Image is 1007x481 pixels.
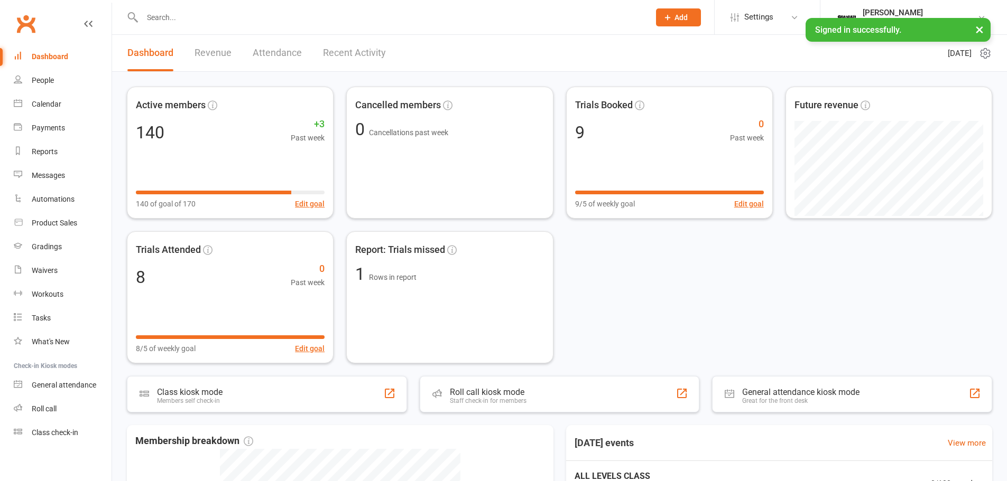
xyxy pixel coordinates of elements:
[136,269,145,286] div: 8
[291,277,325,288] span: Past week
[575,198,635,210] span: 9/5 of weekly goal
[815,25,901,35] span: Signed in successfully.
[575,98,633,113] span: Trials Booked
[675,13,688,22] span: Add
[291,132,325,144] span: Past week
[14,397,112,421] a: Roll call
[32,100,61,108] div: Calendar
[566,433,642,452] h3: [DATE] events
[14,92,112,116] a: Calendar
[14,211,112,235] a: Product Sales
[14,69,112,92] a: People
[295,198,325,210] button: Edit goal
[32,337,70,346] div: What's New
[14,235,112,259] a: Gradings
[136,242,201,258] span: Trials Attended
[32,52,68,61] div: Dashboard
[127,35,173,71] a: Dashboard
[157,397,223,404] div: Members self check-in
[730,132,764,144] span: Past week
[355,264,369,284] span: 1
[32,404,57,413] div: Roll call
[32,314,51,322] div: Tasks
[135,433,253,449] span: Membership breakdown
[195,35,232,71] a: Revenue
[323,35,386,71] a: Recent Activity
[139,10,642,25] input: Search...
[794,98,858,113] span: Future revenue
[14,164,112,187] a: Messages
[863,8,977,17] div: [PERSON_NAME]
[291,117,325,132] span: +3
[14,140,112,164] a: Reports
[14,330,112,354] a: What's New
[32,147,58,156] div: Reports
[253,35,302,71] a: Attendance
[32,242,62,251] div: Gradings
[136,124,164,141] div: 140
[14,306,112,330] a: Tasks
[32,381,96,389] div: General attendance
[369,128,448,137] span: Cancellations past week
[355,98,441,113] span: Cancelled members
[948,437,986,449] a: View more
[136,198,196,210] span: 140 of goal of 170
[295,343,325,354] button: Edit goal
[14,373,112,397] a: General attendance kiosk mode
[136,98,206,113] span: Active members
[14,421,112,445] a: Class kiosk mode
[656,8,701,26] button: Add
[32,124,65,132] div: Payments
[32,195,75,203] div: Automations
[32,171,65,180] div: Messages
[32,76,54,84] div: People
[157,387,223,397] div: Class kiosk mode
[575,124,585,141] div: 9
[742,387,860,397] div: General attendance kiosk mode
[450,387,526,397] div: Roll call kiosk mode
[136,343,196,354] span: 8/5 of weekly goal
[948,47,972,60] span: [DATE]
[836,7,857,28] img: thumb_image1722295729.png
[32,290,63,298] div: Workouts
[744,5,773,29] span: Settings
[734,198,764,210] button: Edit goal
[291,261,325,277] span: 0
[32,219,77,227] div: Product Sales
[32,428,78,437] div: Class check-in
[14,116,112,140] a: Payments
[369,273,417,281] span: Rows in report
[32,266,58,275] div: Waivers
[863,17,977,27] div: [PERSON_NAME] [PERSON_NAME]
[13,11,39,37] a: Clubworx
[355,242,445,258] span: Report: Trials missed
[450,397,526,404] div: Staff check-in for members
[14,259,112,282] a: Waivers
[14,282,112,306] a: Workouts
[14,45,112,69] a: Dashboard
[730,117,764,132] span: 0
[742,397,860,404] div: Great for the front desk
[970,18,989,41] button: ×
[355,119,369,139] span: 0
[14,187,112,211] a: Automations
